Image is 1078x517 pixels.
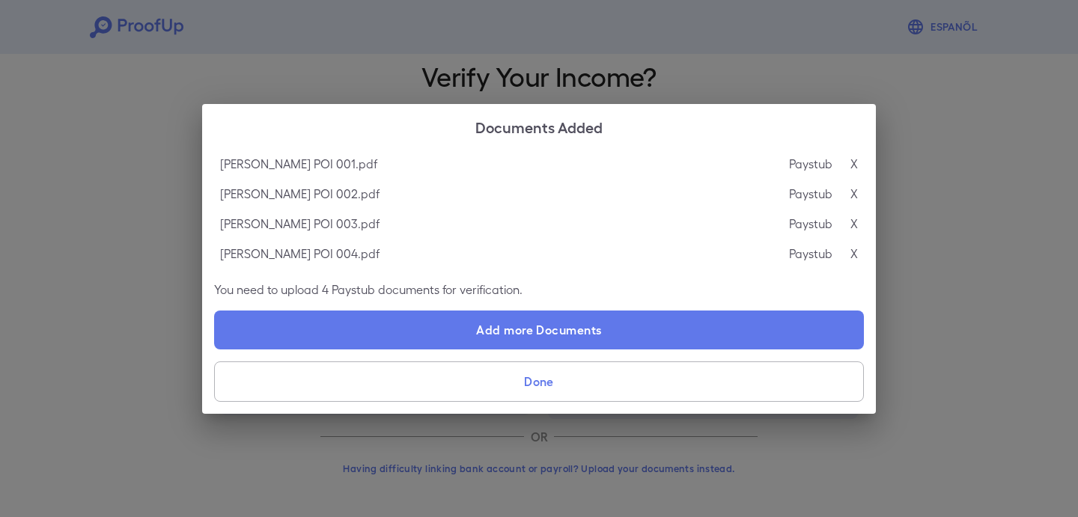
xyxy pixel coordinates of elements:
p: [PERSON_NAME] POI 004.pdf [220,245,380,263]
p: [PERSON_NAME] POI 003.pdf [220,215,380,233]
p: [PERSON_NAME] POI 001.pdf [220,155,377,173]
label: Add more Documents [214,310,864,349]
button: Done [214,361,864,402]
p: Paystub [789,185,832,203]
p: X [850,155,858,173]
p: [PERSON_NAME] POI 002.pdf [220,185,380,203]
p: Paystub [789,215,832,233]
p: X [850,185,858,203]
p: Paystub [789,245,832,263]
p: You need to upload 4 Paystub documents for verification. [214,281,864,299]
p: X [850,245,858,263]
p: X [850,215,858,233]
h2: Documents Added [202,104,876,149]
p: Paystub [789,155,832,173]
